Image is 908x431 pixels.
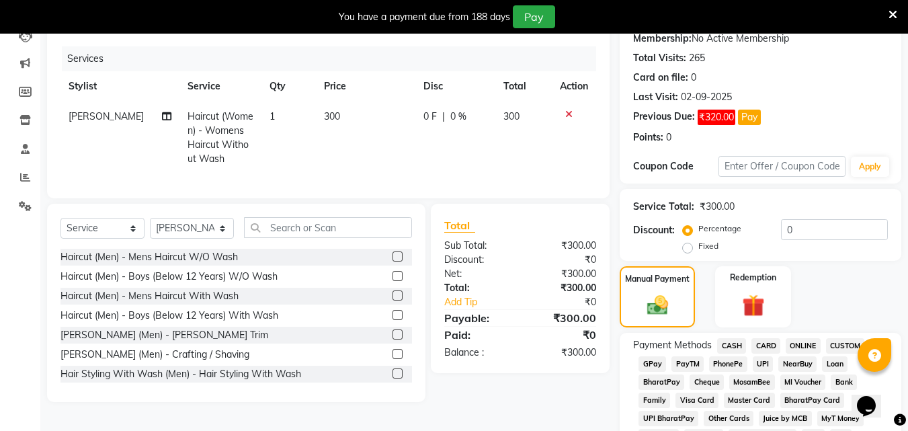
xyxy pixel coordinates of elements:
[434,327,520,343] div: Paid:
[552,71,596,102] th: Action
[520,253,606,267] div: ₹0
[633,90,678,104] div: Last Visit:
[633,130,663,145] div: Points:
[681,90,732,104] div: 02-09-2025
[691,71,696,85] div: 0
[638,411,698,426] span: UPI BharatPay
[188,110,253,165] span: Haircut (Women) - Womens Haircut Without Wash
[778,356,817,372] span: NearBuy
[60,270,278,284] div: Haircut (Men) - Boys (Below 12 Years) W/O Wash
[698,240,718,252] label: Fixed
[826,338,865,354] span: CUSTOM
[852,377,895,418] iframe: chat widget
[60,309,278,323] div: Haircut (Men) - Boys (Below 12 Years) With Wash
[709,356,747,372] span: PhonePe
[633,71,688,85] div: Card on file:
[786,338,821,354] span: ONLINE
[513,5,555,28] button: Pay
[434,267,520,281] div: Net:
[520,267,606,281] div: ₹300.00
[638,393,670,408] span: Family
[671,356,704,372] span: PayTM
[633,200,694,214] div: Service Total:
[735,292,772,319] img: _gift.svg
[434,295,534,309] a: Add Tip
[633,223,675,237] div: Discount:
[444,219,475,233] span: Total
[753,356,774,372] span: UPI
[633,159,718,173] div: Coupon Code
[495,71,552,102] th: Total
[520,281,606,295] div: ₹300.00
[60,328,268,342] div: [PERSON_NAME] (Men) - [PERSON_NAME] Trim
[641,293,675,317] img: _cash.svg
[324,110,340,122] span: 300
[633,110,695,125] div: Previous Due:
[60,289,239,303] div: Haircut (Men) - Mens Haircut With Wash
[698,223,741,235] label: Percentage
[179,71,261,102] th: Service
[261,71,316,102] th: Qty
[520,310,606,326] div: ₹300.00
[717,338,746,354] span: CASH
[729,375,775,390] span: MosamBee
[244,217,412,238] input: Search or Scan
[60,71,179,102] th: Stylist
[638,356,666,372] span: GPay
[780,393,845,408] span: BharatPay Card
[450,110,466,124] span: 0 %
[851,157,889,177] button: Apply
[316,71,415,102] th: Price
[434,239,520,253] div: Sub Total:
[415,71,495,102] th: Disc
[535,295,607,309] div: ₹0
[724,393,775,408] span: Master Card
[633,51,686,65] div: Total Visits:
[423,110,437,124] span: 0 F
[69,110,144,122] span: [PERSON_NAME]
[434,310,520,326] div: Payable:
[822,356,848,372] span: Loan
[633,338,712,352] span: Payment Methods
[738,110,761,125] button: Pay
[633,32,888,46] div: No Active Membership
[434,253,520,267] div: Discount:
[520,327,606,343] div: ₹0
[60,250,238,264] div: Haircut (Men) - Mens Haircut W/O Wash
[434,281,520,295] div: Total:
[503,110,520,122] span: 300
[759,411,812,426] span: Juice by MCB
[817,411,864,426] span: MyT Money
[704,411,753,426] span: Other Cards
[831,375,857,390] span: Bank
[520,346,606,360] div: ₹300.00
[690,375,724,390] span: Cheque
[270,110,275,122] span: 1
[675,393,718,408] span: Visa Card
[434,346,520,360] div: Balance :
[718,156,845,177] input: Enter Offer / Coupon Code
[698,110,735,125] span: ₹320.00
[666,130,671,145] div: 0
[751,338,780,354] span: CARD
[60,348,249,362] div: [PERSON_NAME] (Men) - Crafting / Shaving
[625,273,690,285] label: Manual Payment
[442,110,445,124] span: |
[689,51,705,65] div: 265
[520,239,606,253] div: ₹300.00
[638,375,684,390] span: BharatPay
[780,375,826,390] span: MI Voucher
[339,10,510,24] div: You have a payment due from 188 days
[633,32,692,46] div: Membership:
[60,367,301,381] div: Hair Styling With Wash (Men) - Hair Styling With Wash
[62,46,606,71] div: Services
[730,272,776,284] label: Redemption
[700,200,735,214] div: ₹300.00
